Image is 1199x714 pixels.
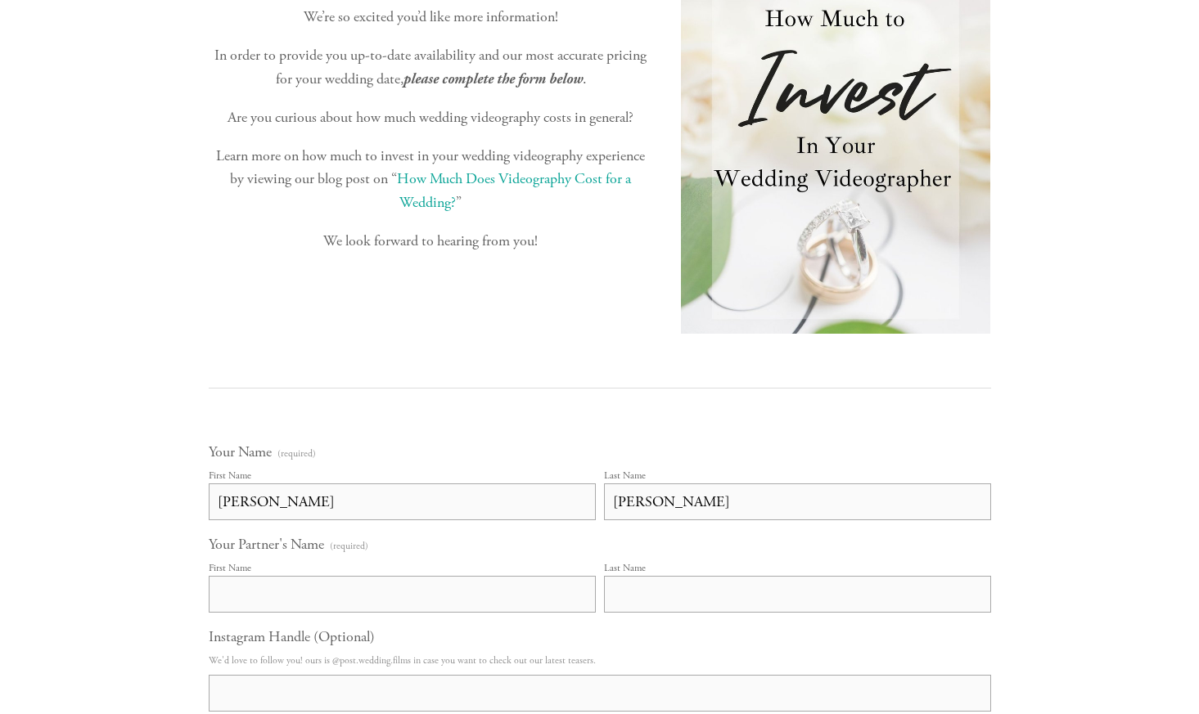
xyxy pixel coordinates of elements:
[209,6,653,29] p: We’re so excited you’d like more information!
[209,442,272,461] span: Your Name
[330,541,368,551] span: (required)
[397,169,634,212] a: How Much Does Videography Cost for a Wedding?
[209,44,653,92] p: In order to provide you up-to-date availability and our most accurate pricing for your wedding da...
[209,145,653,215] p: Learn more on how much to invest in your wedding videography experience by viewing our blog post ...
[209,106,653,130] p: Are you curious about how much wedding videography costs in general?
[277,449,316,459] span: (required)
[209,535,324,554] span: Your Partner's Name
[209,230,653,254] p: We look forward to hearing from you!
[403,70,583,88] em: please complete the form below
[604,562,646,574] div: Last Name
[209,469,251,482] div: First Name
[209,562,251,574] div: First Name
[604,469,646,482] div: Last Name
[209,649,991,671] p: We'd love to follow you! ours is @post.wedding.films in case you want to check out our latest tea...
[209,627,375,646] span: Instagram Handle (Optional)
